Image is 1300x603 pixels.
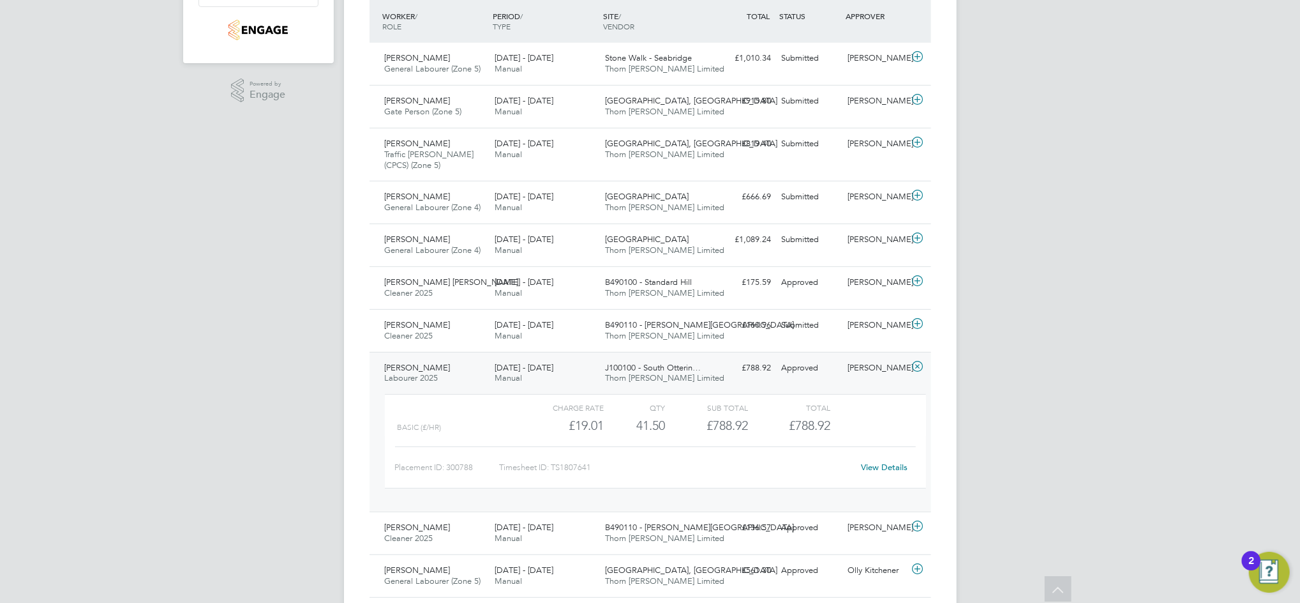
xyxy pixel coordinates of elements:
div: Submitted [777,91,843,112]
span: [PERSON_NAME] [385,522,451,533]
span: Manual [495,533,522,544]
div: £1,089.24 [710,229,777,250]
span: Traffic [PERSON_NAME] (CPCS) (Zone 5) [385,149,474,171]
span: Cleaner 2025 [385,330,433,341]
span: [GEOGRAPHIC_DATA] [605,191,689,202]
div: £160.96 [710,315,777,336]
span: Manual [495,149,522,160]
span: [PERSON_NAME] [385,95,451,106]
span: [DATE] - [DATE] [495,138,553,149]
div: £175.59 [710,272,777,293]
span: Manual [495,330,522,341]
div: £19.01 [521,415,603,436]
span: General Labourer (Zone 4) [385,245,481,256]
div: [PERSON_NAME] [842,229,909,250]
div: Approved [777,272,843,293]
span: Manual [495,245,522,256]
a: Powered byEngage [231,79,285,103]
div: Submitted [777,134,843,155]
div: QTY [604,400,666,415]
span: General Labourer (Zone 5) [385,63,481,74]
span: Thorn [PERSON_NAME] Limited [605,149,724,160]
div: Sub Total [666,400,748,415]
span: General Labourer (Zone 5) [385,576,481,586]
span: [DATE] - [DATE] [495,52,553,63]
div: 2 [1248,561,1254,577]
div: £136.57 [710,517,777,538]
span: / [415,11,418,21]
span: [DATE] - [DATE] [495,277,553,287]
div: Submitted [777,229,843,250]
span: [GEOGRAPHIC_DATA], [GEOGRAPHIC_DATA] [605,565,777,576]
img: thornbaker-logo-retina.png [228,20,288,40]
div: Submitted [777,48,843,69]
span: Engage [250,89,285,100]
span: J100100 - South Otterin… [605,362,701,373]
div: APPROVER [842,4,909,27]
span: B490110 - [PERSON_NAME][GEOGRAPHIC_DATA] [605,522,794,533]
div: Olly Kitchener [842,560,909,581]
span: [GEOGRAPHIC_DATA], [GEOGRAPHIC_DATA] [605,95,777,106]
span: Manual [495,106,522,117]
span: Thorn [PERSON_NAME] Limited [605,245,724,256]
div: PERIOD [489,4,600,38]
span: [DATE] - [DATE] [495,565,553,576]
span: [PERSON_NAME] [385,191,451,202]
span: ROLE [383,21,402,31]
div: [PERSON_NAME] [842,187,909,208]
div: Total [748,400,830,415]
span: [PERSON_NAME] [385,138,451,149]
div: £915.80 [710,91,777,112]
div: Approved [777,358,843,379]
div: WORKER [380,4,490,38]
span: [GEOGRAPHIC_DATA] [605,234,689,245]
span: Stone Walk - Seabridge [605,52,692,63]
span: / [520,11,523,21]
span: [DATE] - [DATE] [495,95,553,106]
span: Manual [495,287,522,298]
span: [DATE] - [DATE] [495,319,553,330]
div: [PERSON_NAME] [842,48,909,69]
span: [DATE] - [DATE] [495,234,553,245]
span: Manual [495,576,522,586]
div: Approved [777,517,843,538]
div: [PERSON_NAME] [842,358,909,379]
span: Manual [495,372,522,383]
span: [PERSON_NAME] [PERSON_NAME] [385,277,519,287]
div: [PERSON_NAME] [842,134,909,155]
span: [DATE] - [DATE] [495,362,553,373]
span: Thorn [PERSON_NAME] Limited [605,330,724,341]
a: Go to home page [198,20,318,40]
div: £561.30 [710,560,777,581]
span: Thorn [PERSON_NAME] Limited [605,533,724,544]
span: [DATE] - [DATE] [495,191,553,202]
div: £666.69 [710,187,777,208]
span: Gate Person (Zone 5) [385,106,462,117]
span: [PERSON_NAME] [385,234,451,245]
div: 41.50 [604,415,666,436]
div: £1,010.34 [710,48,777,69]
div: £788.92 [710,358,777,379]
span: General Labourer (Zone 4) [385,202,481,213]
a: View Details [861,462,908,473]
span: VENDOR [603,21,634,31]
span: B490100 - Standard Hill [605,277,692,287]
span: Thorn [PERSON_NAME] Limited [605,372,724,383]
span: [PERSON_NAME] [385,565,451,576]
div: Approved [777,560,843,581]
span: Basic (£/HR) [398,423,442,432]
div: SITE [600,4,710,38]
span: £788.92 [789,418,830,433]
span: [PERSON_NAME] [385,362,451,373]
span: TYPE [493,21,511,31]
span: Thorn [PERSON_NAME] Limited [605,287,724,298]
div: Charge rate [521,400,603,415]
span: [PERSON_NAME] [385,52,451,63]
span: Thorn [PERSON_NAME] Limited [605,106,724,117]
span: Thorn [PERSON_NAME] Limited [605,63,724,74]
span: Cleaner 2025 [385,533,433,544]
span: Manual [495,63,522,74]
div: £788.92 [666,415,748,436]
div: Submitted [777,187,843,208]
div: [PERSON_NAME] [842,91,909,112]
